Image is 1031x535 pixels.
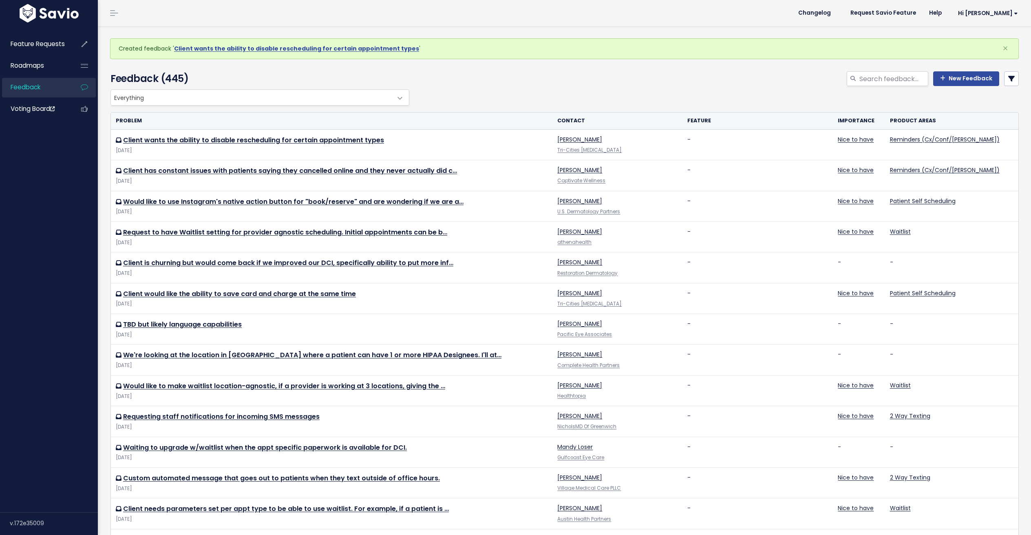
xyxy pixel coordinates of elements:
[557,135,602,144] a: [PERSON_NAME]
[833,113,885,129] th: Importance
[116,331,548,339] div: [DATE]
[123,412,320,421] a: Requesting staff notifications for incoming SMS messages
[557,147,622,153] a: Tri-Cities [MEDICAL_DATA]
[2,99,68,118] a: Voting Board
[890,412,930,420] a: 2 Way Texting
[682,345,833,375] td: -
[557,443,593,451] a: Mandy Loser
[116,423,548,431] div: [DATE]
[838,473,874,482] a: Nice to have
[116,484,548,493] div: [DATE]
[116,361,548,370] div: [DATE]
[958,10,1018,16] span: Hi [PERSON_NAME]
[557,239,592,245] a: athenahealth
[838,504,874,512] a: Nice to have
[123,289,356,298] a: Client would like the ability to save card and charge at the same time
[111,113,552,129] th: Problem
[682,113,833,129] th: Feature
[2,78,68,97] a: Feedback
[833,345,885,375] td: -
[110,71,405,86] h4: Feedback (445)
[557,270,618,276] a: Restoration Dermatology
[557,454,604,461] a: Gulfcoast Eye Care
[123,320,242,329] a: TBD but likely language capabilities
[923,7,948,19] a: Help
[682,375,833,406] td: -
[116,392,548,401] div: [DATE]
[838,166,874,174] a: Nice to have
[838,197,874,205] a: Nice to have
[10,513,98,534] div: v.172e35009
[885,113,1018,129] th: Product Areas
[933,71,999,86] a: New Feedback
[552,113,682,129] th: Contact
[838,381,874,389] a: Nice to have
[994,39,1016,58] button: Close
[116,239,548,247] div: [DATE]
[174,44,419,53] a: Client wants the ability to disable rescheduling for certain appointment types
[123,443,407,452] a: Waiting to upgrade w/waitlist when the appt specific paperwork is available for DCI.
[682,498,833,529] td: -
[11,83,40,91] span: Feedback
[1002,42,1008,55] span: ×
[110,89,409,106] span: Everything
[557,208,620,215] a: U.S. Dermatology Partners
[890,166,1000,174] a: Reminders (Cx/Conf/[PERSON_NAME])
[123,473,440,483] a: Custom automated message that goes out to patients when they text outside of office hours.
[116,269,548,278] div: [DATE]
[885,314,1018,345] td: -
[833,252,885,283] td: -
[123,504,449,513] a: Client needs parameters set per appt type to be able to use waitlist. For example, if a patient is …
[557,362,620,369] a: Complete Health Partners
[557,258,602,266] a: [PERSON_NAME]
[682,252,833,283] td: -
[557,301,622,307] a: Tri-Cities [MEDICAL_DATA]
[557,393,586,399] a: Healthtopia
[890,504,911,512] a: Waitlist
[682,283,833,314] td: -
[11,40,65,48] span: Feature Requests
[682,129,833,160] td: -
[123,166,457,175] a: Client has constant issues with patients saying they cancelled online and they never actually did c…
[123,228,447,237] a: Request to have Waitlist setting for provider agnostic scheduling. Initial appointments can be b…
[890,289,956,297] a: Patient Self Scheduling
[557,381,602,389] a: [PERSON_NAME]
[123,381,445,391] a: Would like to make waitlist location-agnostic, if a provider is working at 3 locations, giving the …
[890,197,956,205] a: Patient Self Scheduling
[557,485,621,491] a: Village Medical Care PLLC
[116,208,548,216] div: [DATE]
[682,437,833,467] td: -
[111,90,393,105] span: Everything
[557,423,616,430] a: NicholsMD Of Greenwich
[123,197,464,206] a: Would like to use Instagram's native action button for "book/reserve" and are wondering if we are a…
[859,71,928,86] input: Search feedback...
[557,320,602,328] a: [PERSON_NAME]
[557,228,602,236] a: [PERSON_NAME]
[18,4,81,22] img: logo-white.9d6f32f41409.svg
[890,473,930,482] a: 2 Way Texting
[890,381,911,389] a: Waitlist
[557,504,602,512] a: [PERSON_NAME]
[682,221,833,252] td: -
[116,453,548,462] div: [DATE]
[557,289,602,297] a: [PERSON_NAME]
[557,177,605,184] a: Captivate Wellness
[682,467,833,498] td: -
[557,166,602,174] a: [PERSON_NAME]
[557,516,611,522] a: Austin Health Partners
[885,252,1018,283] td: -
[116,515,548,524] div: [DATE]
[890,228,911,236] a: Waitlist
[123,135,384,145] a: Client wants the ability to disable rescheduling for certain appointment types
[11,104,55,113] span: Voting Board
[838,135,874,144] a: Nice to have
[116,177,548,186] div: [DATE]
[833,314,885,345] td: -
[885,345,1018,375] td: -
[557,331,612,338] a: Pacific Eye Associates
[682,191,833,221] td: -
[116,300,548,308] div: [DATE]
[116,146,548,155] div: [DATE]
[2,35,68,53] a: Feature Requests
[557,197,602,205] a: [PERSON_NAME]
